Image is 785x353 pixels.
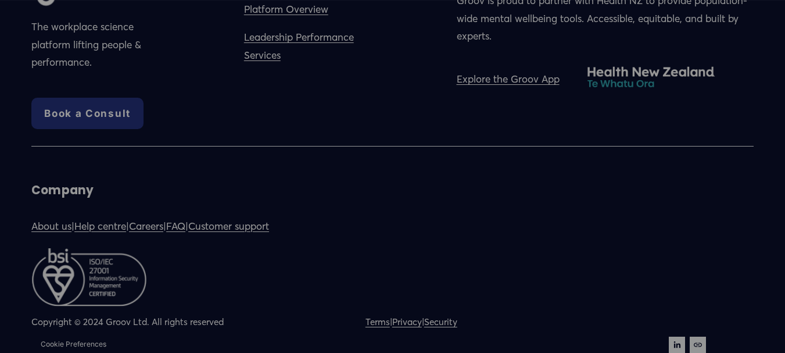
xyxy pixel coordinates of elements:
section: Manage previously selected cookie options [35,336,112,353]
a: FAQ [166,217,185,236]
a: Customer support [188,217,269,236]
a: URL [690,337,706,353]
strong: Company [31,182,94,198]
a: Careers [129,217,163,236]
a: Help centre [74,217,126,236]
p: Copyright © 2024 Groov Ltd. All rights reserved [31,314,389,330]
a: Leadership Performance Services [244,28,389,64]
a: Security [424,314,457,330]
a: Explore the Groov App [457,70,560,88]
a: LinkedIn [669,337,685,353]
p: The workplace science platform lifting people & performance. [31,18,146,72]
button: Cookie Preferences [41,340,106,348]
a: About us [31,217,71,236]
p: | | [365,314,602,330]
a: Book a Consult [31,98,144,129]
p: | | | | [31,217,389,236]
a: Terms [365,314,390,330]
a: Privacy [392,314,422,330]
a: Platform Overview [244,1,328,19]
